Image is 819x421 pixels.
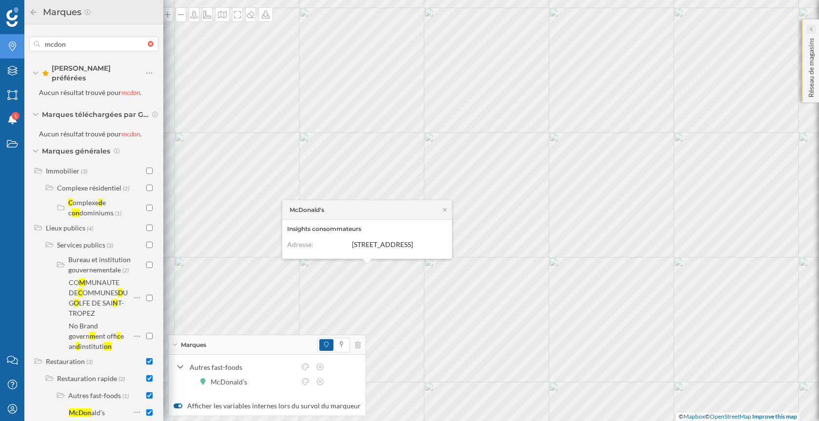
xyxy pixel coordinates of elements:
[174,401,361,411] label: Afficher les variables internes lors du survol du marqueur
[190,362,296,372] div: Autres fast-foods
[80,342,104,350] div: instituti
[20,7,56,16] span: Support
[122,266,129,274] span: (2)
[14,111,17,121] span: 1
[76,342,80,350] div: d
[806,34,816,97] p: Réseau de magasins
[42,110,149,119] span: Marques téléchargées par Geoblink
[78,288,82,297] div: C
[118,288,123,297] div: D
[290,205,324,214] span: McDonald's
[91,408,105,417] div: ald’s
[287,225,447,233] h6: Insights consommateurs
[118,374,125,383] span: (2)
[181,341,206,349] span: Marques
[81,167,87,175] span: (3)
[79,278,85,287] div: M
[683,413,705,420] a: Mapbox
[87,224,93,232] span: (4)
[72,209,79,217] div: on
[57,184,121,192] div: Complexe résidentiel
[68,255,131,274] div: Bureau et institution gouvernementale
[676,413,799,421] div: © ©
[57,241,105,249] div: Services publics
[113,299,118,307] div: N
[115,209,121,217] span: (1)
[123,184,129,192] span: (2)
[107,241,113,249] span: (3)
[352,240,413,249] span: [STREET_ADDRESS]
[46,224,85,232] div: Lieux publics
[117,332,120,340] div: c
[96,332,117,340] div: ent offi
[79,299,113,307] div: LFE DE SAI
[82,288,118,297] div: OMMUNES
[38,4,84,20] h2: Marques
[46,167,79,175] div: Immobilier
[121,88,140,96] span: mcdon
[46,357,85,365] div: Restauration
[69,278,79,287] div: CO
[122,391,129,400] span: (1)
[69,278,119,297] div: MUNAUTE DE
[287,240,313,249] span: Adresse:
[211,377,252,387] div: McDonald’s
[42,146,110,156] span: Marques générales
[73,198,98,207] div: omplexe
[6,7,19,27] img: Logo Geoblink
[69,322,98,340] div: No Brand govern
[104,342,112,350] div: on
[42,63,145,83] span: [PERSON_NAME] préférées
[57,374,117,383] div: Restauration rapide
[68,391,121,400] div: Autres fast-foods
[121,130,140,138] span: mcdon
[90,332,96,340] div: m
[752,413,797,420] a: Improve this map
[98,198,102,207] div: d
[68,198,73,207] div: C
[710,413,751,420] a: OpenStreetMap
[29,130,141,138] span: Aucun résultat trouvé pour .
[69,408,91,417] div: McDon
[74,299,79,307] div: O
[29,88,141,96] span: Aucun résultat trouvé pour .
[79,209,114,217] div: dominiums
[86,357,93,365] span: (3)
